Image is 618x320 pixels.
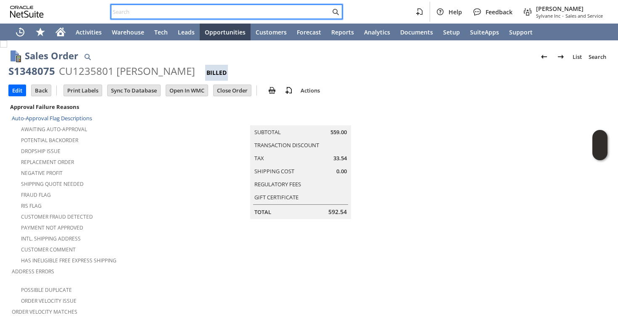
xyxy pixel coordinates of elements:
span: Sylvane Inc [536,13,560,19]
span: Customers [256,28,287,36]
a: Customer Comment [21,246,76,253]
a: Analytics [359,24,395,40]
a: Support [504,24,538,40]
svg: Home [55,27,66,37]
a: Subtotal [254,128,281,136]
img: Next [556,52,566,62]
a: Gift Certificate [254,193,298,201]
span: Feedback [486,8,512,16]
span: Activities [76,28,102,36]
a: Customer Fraud Detected [21,213,93,220]
span: Documents [400,28,433,36]
span: Help [449,8,462,16]
input: Sync To Database [108,85,160,96]
svg: Recent Records [15,27,25,37]
a: Transaction Discount [254,141,319,149]
svg: Shortcuts [35,27,45,37]
span: - [562,13,564,19]
a: Intl. Shipping Address [21,235,81,242]
a: Tax [254,154,264,162]
div: Approval Failure Reasons [8,101,188,112]
span: 33.54 [333,154,347,162]
span: Sales and Service [565,13,603,19]
a: Replacement Order [21,159,74,166]
span: 0.00 [336,167,347,175]
a: Payment not approved [21,224,83,231]
a: Reports [326,24,359,40]
a: Customers [251,24,292,40]
input: Back [32,85,51,96]
a: Home [50,24,71,40]
span: SuiteApps [470,28,499,36]
span: Tech [154,28,168,36]
span: 592.54 [328,208,347,216]
a: Negative Profit [21,169,63,177]
a: Awaiting Auto-Approval [21,126,87,133]
input: Search [111,7,330,17]
a: Order Velocity Issue [21,297,77,304]
a: Regulatory Fees [254,180,301,188]
span: Analytics [364,28,390,36]
a: Warehouse [107,24,149,40]
input: Open In WMC [166,85,208,96]
img: print.svg [267,85,277,95]
span: Warehouse [112,28,144,36]
a: Shipping Quote Needed [21,180,84,188]
a: Has Ineligible Free Express Shipping [21,257,116,264]
caption: Summary [250,112,351,125]
a: List [569,50,585,63]
svg: Search [330,7,341,17]
span: Opportunities [205,28,246,36]
span: Oracle Guided Learning Widget. To move around, please hold and drag [592,145,607,161]
a: Order Velocity Matches [12,308,77,315]
div: CU1235801 [PERSON_NAME] [59,64,195,78]
input: Edit [9,85,26,96]
a: Possible Duplicate [21,286,72,294]
div: S1348075 [8,64,55,78]
a: Dropship Issue [21,148,61,155]
a: Search [585,50,610,63]
span: Reports [331,28,354,36]
a: Documents [395,24,438,40]
img: Previous [539,52,549,62]
a: Address Errors [12,268,54,275]
a: Potential Backorder [21,137,78,144]
input: Print Labels [64,85,102,96]
input: Close Order [214,85,251,96]
a: SuiteApps [465,24,504,40]
a: Fraud Flag [21,191,51,198]
h1: Sales Order [25,49,78,63]
span: 559.00 [330,128,347,136]
img: Quick Find [82,52,92,62]
iframe: Click here to launch Oracle Guided Learning Help Panel [592,130,607,160]
a: Shipping Cost [254,167,294,175]
a: Auto-Approval Flag Descriptions [12,114,92,122]
svg: logo [10,6,44,18]
a: Setup [438,24,465,40]
div: Billed [205,65,228,81]
span: Forecast [297,28,321,36]
a: RIS flag [21,202,42,209]
a: Tech [149,24,173,40]
a: Recent Records [10,24,30,40]
div: Shortcuts [30,24,50,40]
a: Actions [297,87,323,94]
span: Support [509,28,533,36]
a: Total [254,208,271,216]
span: Leads [178,28,195,36]
a: Opportunities [200,24,251,40]
a: Activities [71,24,107,40]
img: add-record.svg [284,85,294,95]
a: Leads [173,24,200,40]
span: Setup [443,28,460,36]
a: Forecast [292,24,326,40]
span: [PERSON_NAME] [536,5,603,13]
